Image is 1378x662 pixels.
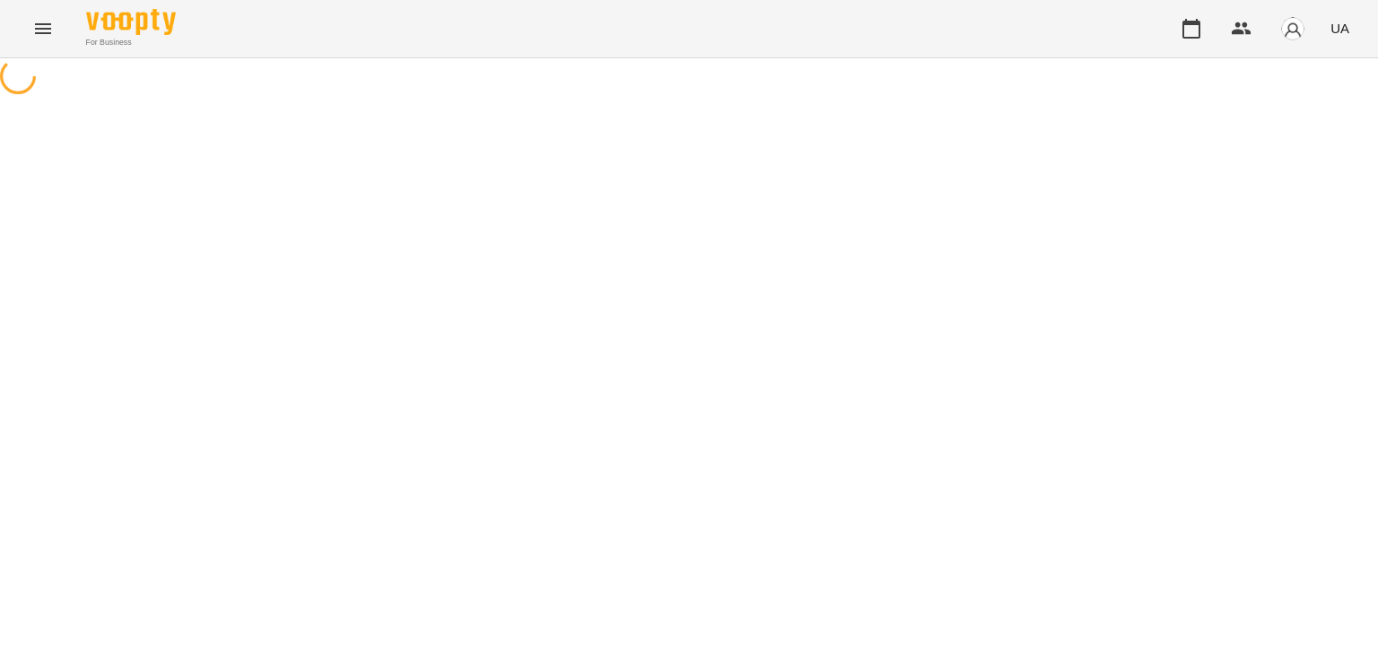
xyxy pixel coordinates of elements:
[22,7,65,50] button: Menu
[1323,12,1356,45] button: UA
[1280,16,1305,41] img: avatar_s.png
[86,9,176,35] img: Voopty Logo
[86,37,176,48] span: For Business
[1330,19,1349,38] span: UA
